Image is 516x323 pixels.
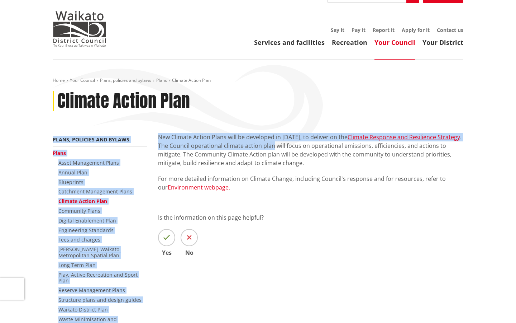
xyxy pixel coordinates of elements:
p: For more detailed information on Climate Change, including Council's response and for resources, ... [158,174,463,192]
a: Reserve Management Plans [58,287,125,294]
iframe: Messenger Launcher [483,293,509,319]
a: Plans [53,150,66,156]
a: Engineering Standards [58,227,114,234]
a: Report it [373,27,395,33]
a: Recreation [332,38,367,47]
a: Climate Action Plan [58,198,107,205]
a: Say it [331,27,344,33]
a: Pay it [352,27,365,33]
p: New Climate Action Plans will be developed in [DATE], to deliver on the . The Council operational... [158,133,463,167]
a: Play, Active Recreation and Sport Plan [58,271,138,284]
a: Structure plans and design guides [58,296,142,303]
span: Climate Action Plan [172,77,211,83]
h1: Climate Action Plan [57,91,190,112]
a: [PERSON_NAME]-Waikato Metropolitan Spatial Plan [58,246,119,259]
span: Yes [158,250,175,256]
a: Your Council [374,38,415,47]
a: Blueprints [58,179,83,186]
a: Plans [156,77,167,83]
a: Fees and charges [58,236,100,243]
a: Plans, policies and bylaws [100,77,151,83]
img: Waikato District Council - Te Kaunihera aa Takiwaa o Waikato [53,11,106,47]
a: Asset Management Plans [58,159,119,166]
a: Climate Response and Resilience Strategy [348,133,460,141]
a: Environment webpage. [168,183,230,191]
a: Catchment Management Plans [58,188,132,195]
p: Is the information on this page helpful? [158,213,463,222]
a: Home [53,77,65,83]
span: No [181,250,198,256]
a: Your Council [70,77,95,83]
a: Contact us [437,27,463,33]
a: Your District [422,38,463,47]
a: Apply for it [402,27,430,33]
a: Digital Enablement Plan [58,217,116,224]
a: Community Plans [58,207,100,214]
a: Plans, policies and bylaws [53,136,129,143]
a: Long Term Plan [58,262,96,268]
a: Waikato District Plan [58,306,108,313]
a: Annual Plan [58,169,87,176]
nav: breadcrumb [53,78,463,84]
a: Services and facilities [254,38,325,47]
